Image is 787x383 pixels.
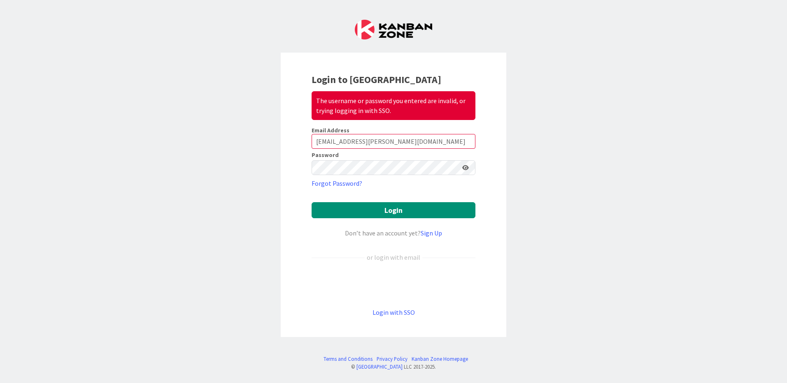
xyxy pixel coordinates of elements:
[312,228,475,238] div: Don’t have an account yet?
[312,178,362,188] a: Forgot Password?
[324,355,373,363] a: Terms and Conditions
[421,229,442,237] a: Sign Up
[312,152,339,158] label: Password
[377,355,407,363] a: Privacy Policy
[319,363,468,371] div: © LLC 2017- 2025 .
[356,363,403,370] a: [GEOGRAPHIC_DATA]
[312,91,475,120] div: The username or password you entered are invalid, or trying logging in with SSO.
[312,202,475,218] button: Login
[365,252,422,262] div: or login with email
[355,20,432,39] img: Kanban Zone
[312,127,349,134] label: Email Address
[312,73,441,86] b: Login to [GEOGRAPHIC_DATA]
[307,276,480,294] iframe: Knop Inloggen met Google
[373,308,415,316] a: Login with SSO
[412,355,468,363] a: Kanban Zone Homepage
